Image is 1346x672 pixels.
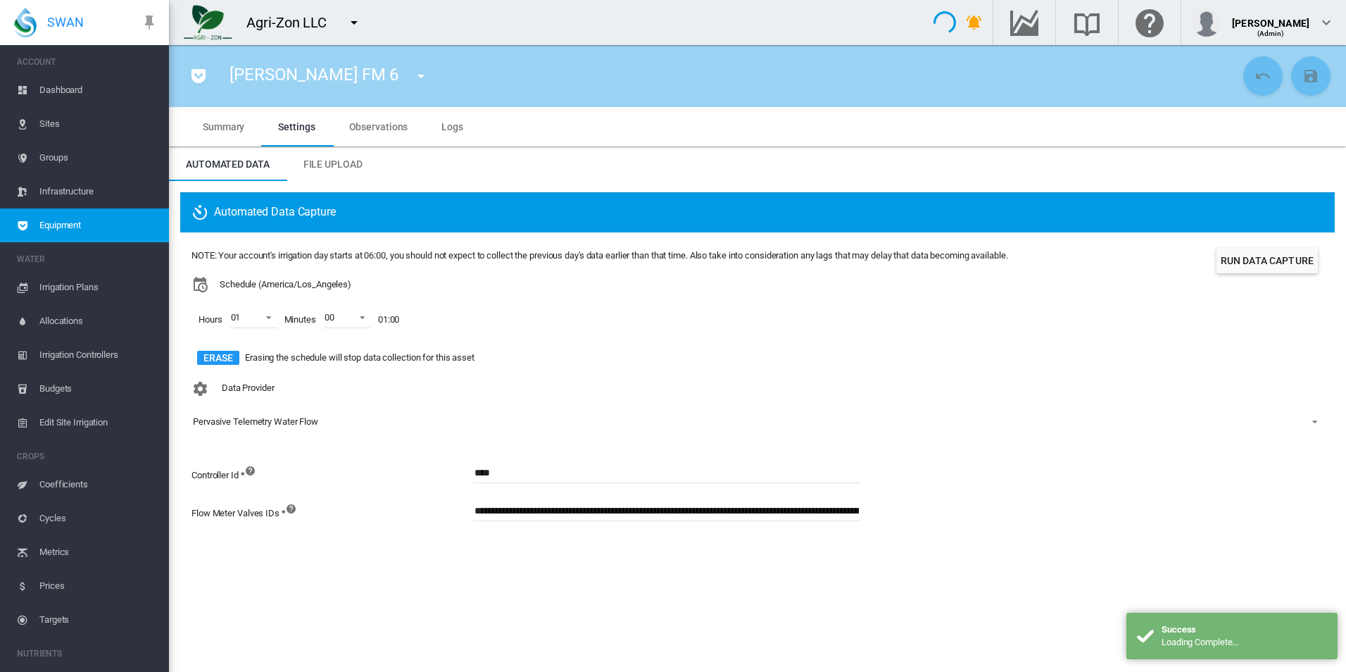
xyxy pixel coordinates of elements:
[340,8,368,37] button: icon-menu-down
[325,312,334,323] div: 00
[245,351,474,364] span: Erasing the schedule will stop data collection for this asset
[407,62,435,90] button: icon-menu-down
[231,311,241,324] div: 01
[278,121,315,132] span: Settings
[246,13,339,32] div: Agri-Zon LLC
[473,462,895,500] div: The Controller Id of the device.
[1133,14,1166,31] md-icon: Click here for help
[47,13,84,31] span: SWAN
[39,304,158,338] span: Allocations
[39,569,158,603] span: Prices
[191,204,214,221] md-icon: icon-camera-timer
[349,121,408,132] span: Observations
[39,209,158,242] span: Equipment
[1007,14,1041,31] md-icon: Go to the Data Hub
[184,5,232,40] img: 7FicoSLW9yRjj7F2+0uvjPufP+ga39vogPu+G1+wvBtcm3fNv859aGr42DJ5pXiEAAAAAAAAAAAAAAAAAAAAAAAAAAAAAAAAA...
[39,175,158,209] span: Infrastructure
[184,62,213,90] button: icon-pocket
[191,411,1323,433] md-select: Configuration: Pervasive Telemetry Water Flow
[473,500,895,538] div: A list of the valves on this flow meter.
[441,121,463,132] span: Logs
[14,8,37,37] img: SWAN-Landscape-Logo-Colour-drop.png
[1254,68,1271,85] md-icon: icon-undo
[17,51,158,73] span: ACCOUNT
[39,406,158,440] span: Edit Site Irrigation
[371,306,407,333] span: 01:00
[39,141,158,175] span: Groups
[191,249,1007,262] div: NOTE: Your account's irrigation day starts at 06:00, you should not expect to collect the previou...
[1257,30,1285,37] span: (Admin)
[1243,56,1283,96] button: Cancel Changes
[141,14,158,31] md-icon: icon-pin
[220,278,351,291] span: Schedule (America/Los_Angeles)
[39,603,158,637] span: Targets
[39,270,158,304] span: Irrigation Plans
[1162,623,1327,636] div: Success
[39,73,158,107] span: Dashboard
[286,500,303,517] md-icon: A list of the valves on this flow meter.
[39,468,158,502] span: Coefficients
[17,445,158,468] span: CROPS
[1318,14,1335,31] md-icon: icon-chevron-down
[39,502,158,535] span: Cycles
[1126,613,1338,659] div: Success Loading Complete...
[191,204,336,221] span: Automated Data Capture
[17,642,158,665] span: NUTRIENTS
[197,351,239,365] button: Erase
[191,276,208,293] md-icon: icon-calendar-clock
[346,14,363,31] md-icon: icon-menu-down
[413,68,429,85] md-icon: icon-menu-down
[191,500,286,538] label: Flow Meter Valves IDs *
[17,248,158,270] span: WATER
[186,158,270,170] span: Automated Data
[39,107,158,141] span: Sites
[1291,56,1331,96] button: Save Changes
[39,372,158,406] span: Budgets
[960,8,988,37] button: icon-bell-ring
[191,306,229,333] span: Hours
[191,380,208,397] md-icon: icon-cog
[303,158,363,170] span: File Upload
[277,306,323,333] span: Minutes
[1193,8,1221,37] img: profile.jpg
[1232,11,1309,25] div: [PERSON_NAME]
[190,68,207,85] md-icon: icon-pocket
[966,14,983,31] md-icon: icon-bell-ring
[193,416,318,427] div: Pervasive Telemetry Water Flow
[1302,68,1319,85] md-icon: icon-content-save
[222,383,275,394] span: Data Provider
[1216,248,1318,273] button: Run Data Capture
[1162,636,1327,649] div: Loading Complete...
[229,65,398,85] span: [PERSON_NAME] FM 6
[39,535,158,569] span: Metrics
[39,338,158,372] span: Irrigation Controllers
[191,462,245,500] label: Controller Id *
[1070,14,1104,31] md-icon: Search the knowledge base
[245,462,262,479] md-icon: The Controller Id of the device.
[203,121,244,132] span: Summary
